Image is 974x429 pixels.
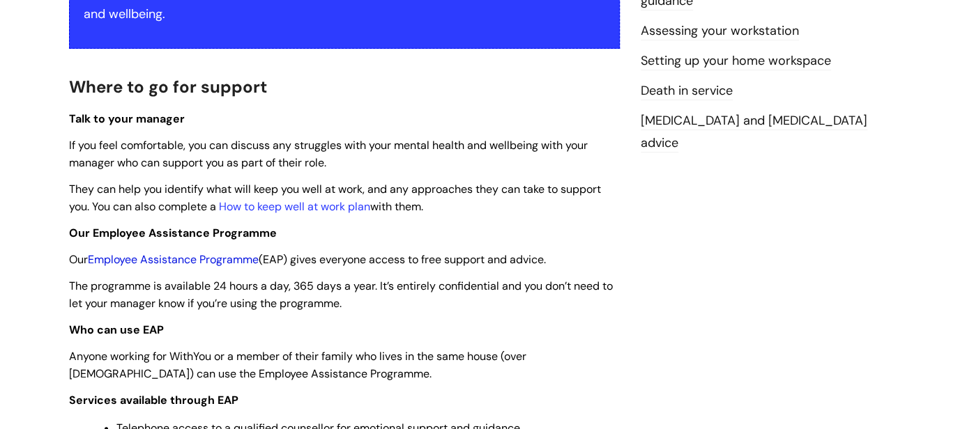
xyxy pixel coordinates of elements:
a: Setting up your home workspace [641,52,831,70]
span: Our (EAP) gives everyone access to free support and advice. [69,252,546,267]
span: Our Employee Assistance Programme [69,226,277,240]
span: The programme is available 24 hours a day, 365 days a year. It’s entirely confidential and you do... [69,279,613,311]
span: If you feel comfortable, you can discuss any struggles with your mental health and wellbeing with... [69,138,588,170]
span: They can help you identify what will keep you well at work, and any approaches they can take to s... [69,182,601,214]
span: Where to go for support [69,76,267,97]
a: Assessing your workstation [641,22,799,40]
strong: Who can use EAP [69,322,164,337]
span: Anyone working for WithYou or a member of their family who lives in the same house (over [DEMOGRA... [69,349,526,381]
strong: Services available through EAP [69,393,238,407]
a: How to keep well at work plan [219,199,370,214]
span: Talk to your manager [69,111,185,126]
span: with them. [370,199,423,214]
a: [MEDICAL_DATA] and [MEDICAL_DATA] advice [641,112,867,153]
a: Employee Assistance Programme [88,252,259,267]
a: Death in service [641,82,733,100]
